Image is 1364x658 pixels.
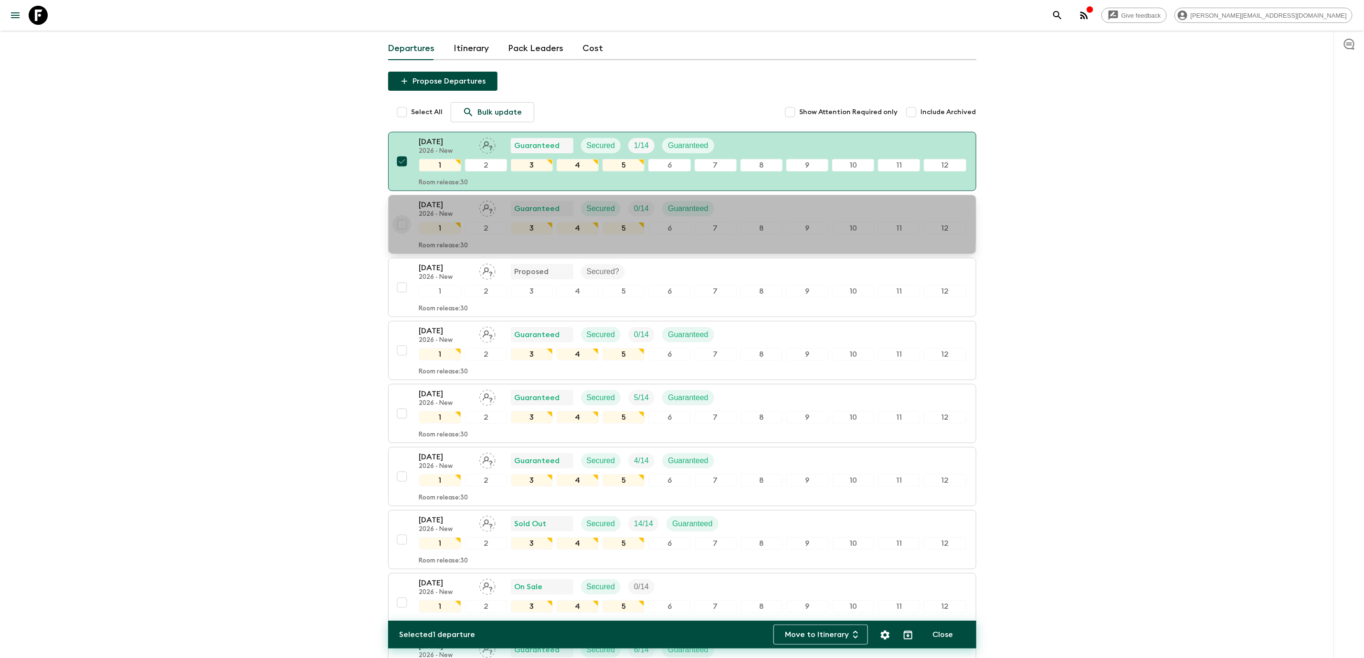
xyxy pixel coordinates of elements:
[832,600,874,613] div: 10
[695,285,737,297] div: 7
[419,557,468,565] p: Room release: 30
[515,518,547,530] p: Sold Out
[668,644,708,656] p: Guaranteed
[581,453,621,468] div: Secured
[740,537,782,550] div: 8
[388,258,976,317] button: [DATE]2026 - NewAssign pack leaderProposedSecured?123456789101112Room release:30
[924,159,966,171] div: 12
[878,222,920,234] div: 11
[515,455,560,467] p: Guaranteed
[465,600,507,613] div: 2
[921,107,976,117] span: Include Archived
[695,222,737,234] div: 7
[878,285,920,297] div: 11
[587,581,615,593] p: Secured
[672,518,713,530] p: Guaranteed
[511,285,553,297] div: 3
[465,222,507,234] div: 2
[515,203,560,214] p: Guaranteed
[634,581,649,593] p: 0 / 14
[419,494,468,502] p: Room release: 30
[583,37,603,60] a: Cost
[603,285,645,297] div: 5
[465,348,507,361] div: 2
[388,447,976,506] button: [DATE]2026 - NewAssign pack leaderGuaranteedSecuredTrip FillGuaranteed123456789101112Room release:30
[511,159,553,171] div: 3
[419,211,472,218] p: 2026 - New
[786,285,828,297] div: 9
[557,411,599,424] div: 4
[581,579,621,594] div: Secured
[587,266,620,277] p: Secured?
[465,285,507,297] div: 2
[628,516,659,531] div: Trip Fill
[515,392,560,403] p: Guaranteed
[634,455,649,467] p: 4 / 14
[603,474,645,487] div: 5
[419,305,468,313] p: Room release: 30
[419,348,461,361] div: 1
[419,431,468,439] p: Room release: 30
[878,348,920,361] div: 11
[740,348,782,361] div: 8
[668,140,708,151] p: Guaranteed
[603,600,645,613] div: 5
[634,392,649,403] p: 5 / 14
[603,411,645,424] div: 5
[581,327,621,342] div: Secured
[648,411,690,424] div: 6
[878,159,920,171] div: 11
[557,600,599,613] div: 4
[515,644,560,656] p: Guaranteed
[740,411,782,424] div: 8
[511,537,553,550] div: 3
[587,455,615,467] p: Secured
[419,474,461,487] div: 1
[454,37,489,60] a: Itinerary
[419,514,472,526] p: [DATE]
[740,285,782,297] div: 8
[419,368,468,376] p: Room release: 30
[740,222,782,234] div: 8
[511,348,553,361] div: 3
[515,266,549,277] p: Proposed
[465,474,507,487] div: 2
[587,329,615,340] p: Secured
[478,106,522,118] p: Bulk update
[628,642,655,658] div: Trip Fill
[786,474,828,487] div: 9
[419,325,472,337] p: [DATE]
[451,102,534,122] a: Bulk update
[587,518,615,530] p: Secured
[419,526,472,533] p: 2026 - New
[668,329,708,340] p: Guaranteed
[832,159,874,171] div: 10
[479,645,496,652] span: Assign pack leader
[628,579,655,594] div: Trip Fill
[400,629,476,640] p: Selected 1 departure
[1101,8,1167,23] a: Give feedback
[465,159,507,171] div: 2
[924,285,966,297] div: 12
[419,620,468,628] p: Room release: 30
[388,132,976,191] button: [DATE]2026 - NewAssign pack leaderGuaranteedSecuredTrip FillGuaranteed123456789101112Room release:30
[511,600,553,613] div: 3
[668,203,708,214] p: Guaranteed
[419,159,461,171] div: 1
[419,451,472,463] p: [DATE]
[1116,12,1166,19] span: Give feedback
[508,37,564,60] a: Pack Leaders
[581,642,621,658] div: Secured
[587,644,615,656] p: Secured
[832,474,874,487] div: 10
[740,600,782,613] div: 8
[479,266,496,274] span: Assign pack leader
[388,573,976,632] button: [DATE]2026 - NewAssign pack leaderOn SaleSecuredTrip Fill123456789101112Room release:30
[634,140,649,151] p: 1 / 14
[557,348,599,361] div: 4
[773,625,868,645] button: Move to Itinerary
[786,537,828,550] div: 9
[465,411,507,424] div: 2
[628,390,655,405] div: Trip Fill
[388,195,976,254] button: [DATE]2026 - NewAssign pack leaderGuaranteedSecuredTrip FillGuaranteed123456789101112Room release:30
